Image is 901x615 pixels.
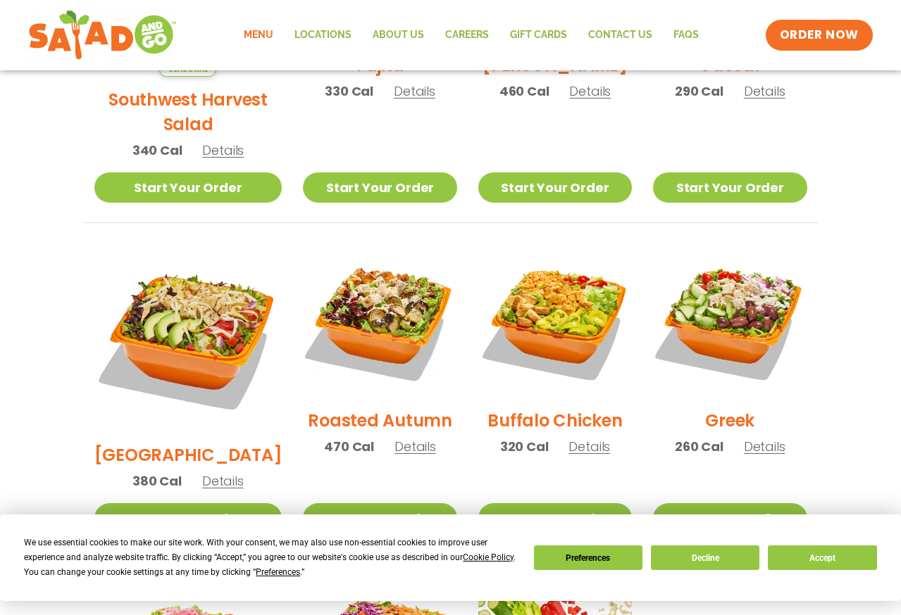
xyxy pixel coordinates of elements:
[675,82,723,101] span: 290 Cal
[478,503,632,533] a: Start Your Order
[768,545,876,570] button: Accept
[499,19,578,51] a: GIFT CARDS
[28,7,177,63] img: new-SAG-logo-768×292
[308,408,452,433] h2: Roasted Autumn
[487,408,622,433] h2: Buffalo Chicken
[233,19,284,51] a: Menu
[780,27,859,44] span: ORDER NOW
[499,82,549,101] span: 460 Cal
[766,20,873,51] a: ORDER NOW
[94,443,282,467] h2: [GEOGRAPHIC_DATA]
[500,437,549,456] span: 320 Cal
[744,82,785,100] span: Details
[394,82,435,100] span: Details
[651,545,759,570] button: Decline
[675,437,723,456] span: 260 Cal
[233,19,709,51] nav: Menu
[202,141,244,159] span: Details
[303,244,456,398] img: Product photo for Roasted Autumn Salad
[284,19,362,51] a: Locations
[578,19,663,51] a: Contact Us
[362,19,435,51] a: About Us
[324,437,374,456] span: 470 Cal
[132,471,182,490] span: 380 Cal
[653,503,807,533] a: Start Your Order
[256,567,300,577] span: Preferences
[569,82,611,100] span: Details
[24,535,516,580] div: We use essential cookies to make our site work. With your consent, we may also use non-essential ...
[303,503,456,533] a: Start Your Order
[94,172,282,203] a: Start Your Order
[478,172,632,203] a: Start Your Order
[478,244,632,398] img: Product photo for Buffalo Chicken Salad
[568,438,610,455] span: Details
[744,438,785,455] span: Details
[94,503,282,533] a: Start Your Order
[394,438,436,455] span: Details
[653,172,807,203] a: Start Your Order
[534,545,642,570] button: Preferences
[303,172,456,203] a: Start Your Order
[202,472,244,490] span: Details
[435,19,499,51] a: Careers
[653,244,807,398] img: Product photo for Greek Salad
[325,82,373,101] span: 330 Cal
[705,408,754,433] h2: Greek
[463,552,514,562] span: Cookie Policy
[132,141,182,160] span: 340 Cal
[663,19,709,51] a: FAQs
[94,87,282,137] h2: Southwest Harvest Salad
[94,244,282,432] img: Product photo for BBQ Ranch Salad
